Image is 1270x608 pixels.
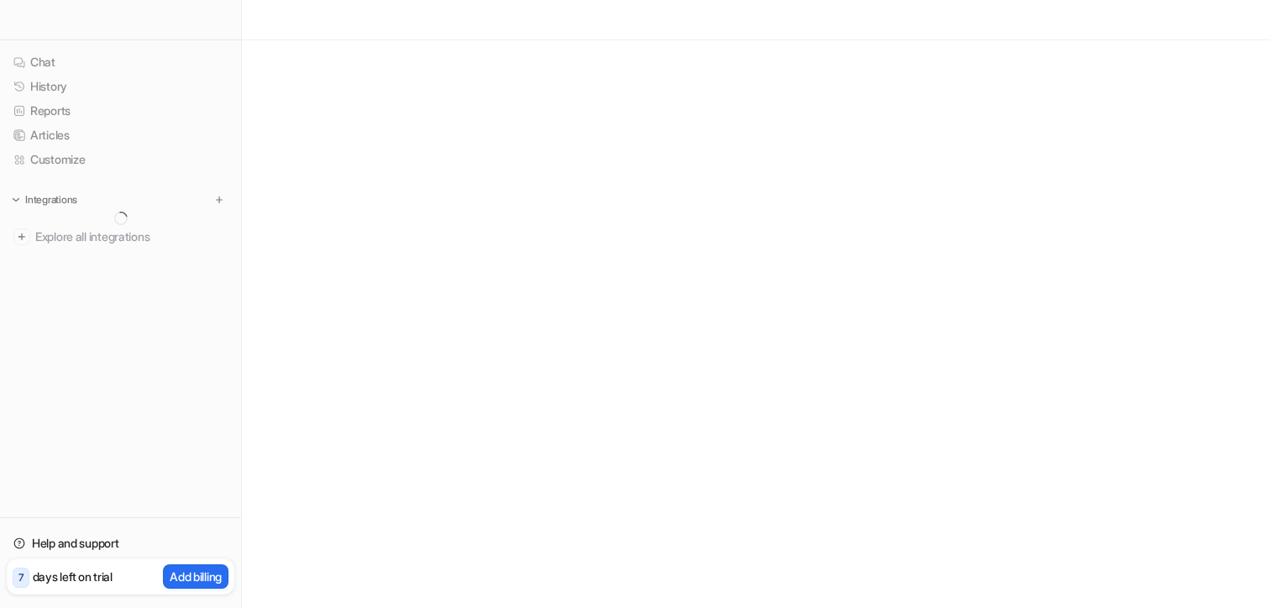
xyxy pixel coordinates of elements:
a: Chat [7,50,234,74]
img: expand menu [10,194,22,206]
a: Customize [7,148,234,171]
img: explore all integrations [13,228,30,245]
button: Add billing [163,564,228,589]
a: Explore all integrations [7,225,234,249]
a: Help and support [7,532,234,555]
p: Integrations [25,193,77,207]
span: Explore all integrations [35,223,228,250]
a: Reports [7,99,234,123]
a: History [7,75,234,98]
button: Integrations [7,191,82,208]
p: 7 [18,570,24,585]
p: Add billing [170,568,222,585]
p: days left on trial [33,568,113,585]
a: Articles [7,123,234,147]
img: menu_add.svg [213,194,225,206]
